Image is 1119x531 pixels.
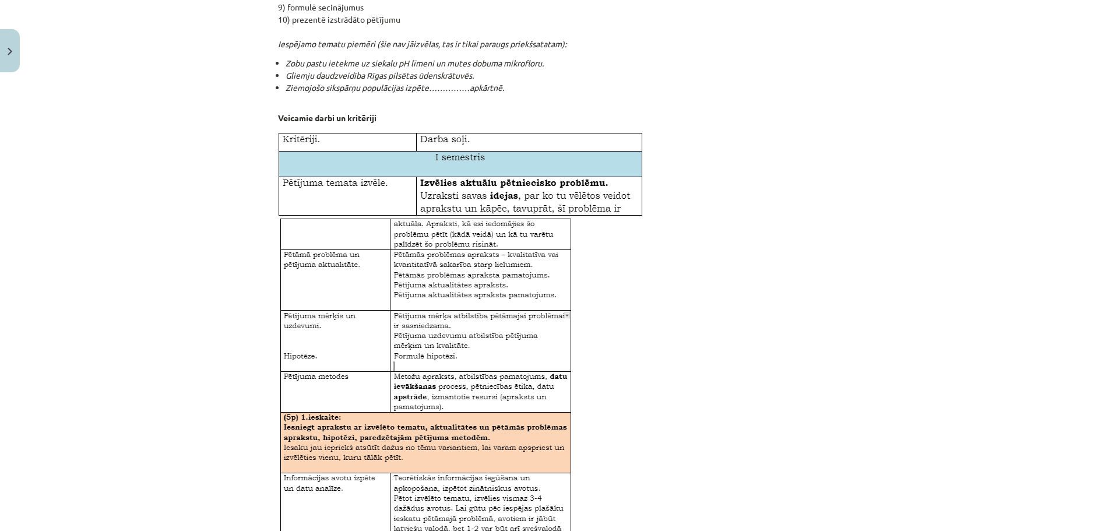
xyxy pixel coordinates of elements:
strong: Veicamie darbi un kritēriji [278,112,376,123]
em: Iespējamo tematu piemēri (šie nav jāizvēlas, tas ir tikai paraugs priekšsatatam): [278,38,566,49]
em: Gliemju daudzveidība Rīgas pilsētas ūdenskrātuvēs. [286,70,474,80]
img: icon-close-lesson-0947bae3869378f0d4975bcd49f059093ad1ed9edebbc8119c70593378902aed.svg [8,48,12,55]
em: Zobu pastu ietekme uz siekalu pH līmeni un mutes dobuma mikrofloru. [286,58,544,68]
em: Ziemojošo sikspārņu populācijas izpēte……………apkārtnē. [286,82,504,93]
